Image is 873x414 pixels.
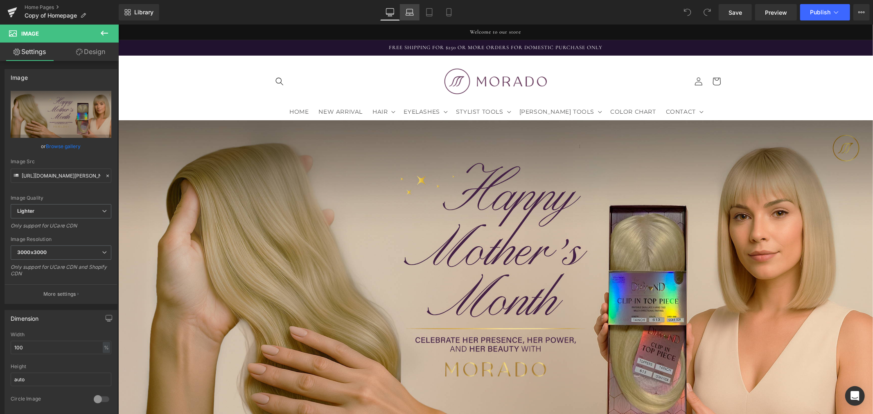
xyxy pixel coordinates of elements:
[333,79,396,96] summary: STYLIST TOOLS
[845,386,865,406] div: Open Intercom Messenger
[492,83,538,91] span: COLOR CHART
[765,8,787,17] span: Preview
[200,83,244,91] span: NEW ARRIVAL
[119,4,159,20] a: New Library
[11,373,111,386] input: auto
[11,159,111,164] div: Image Src
[338,83,385,91] span: STYLIST TOOLS
[729,8,742,17] span: Save
[543,79,589,96] summary: CONTACT
[254,83,269,91] span: HAIR
[420,4,439,20] a: Tablet
[280,79,332,96] summary: EYELASHES
[249,79,280,96] summary: HAIR
[400,4,420,20] a: Laptop
[195,79,249,96] a: NEW ARRIVAL
[21,30,39,37] span: Image
[326,42,429,71] img: Ejemplo barbertools Global Morado Inc.
[800,4,850,20] button: Publish
[11,396,86,404] div: Circle Image
[439,4,459,20] a: Mobile
[11,169,111,183] input: Link
[380,4,400,20] a: Desktop
[25,12,77,19] span: Copy of Homepage
[11,195,111,201] div: Image Quality
[134,9,153,16] span: Library
[548,83,577,91] span: CONTACT
[25,4,119,11] a: Home Pages
[11,364,111,369] div: Height
[11,264,111,282] div: Only support for UCare CDN and Shopify CDN
[401,83,476,91] span: [PERSON_NAME] TOOLS
[679,4,696,20] button: Undo
[17,249,47,255] b: 3000x3000
[853,4,870,20] button: More
[171,83,190,91] span: HOME
[46,139,81,153] a: Browse gallery
[755,4,797,20] a: Preview
[699,4,715,20] button: Redo
[810,9,830,16] span: Publish
[11,341,111,354] input: auto
[103,342,110,353] div: %
[11,236,111,242] div: Image Resolution
[11,310,39,322] div: Dimension
[487,79,543,96] a: COLOR CHART
[5,284,117,304] button: More settings
[43,290,76,298] p: More settings
[396,79,487,96] summary: [PERSON_NAME] TOOLS
[17,208,34,214] b: Lighter
[152,48,170,66] summary: Search
[11,223,111,234] div: Only support for UCare CDN
[61,43,120,61] a: Design
[285,83,321,91] span: EYELASHES
[11,332,111,337] div: Width
[166,79,195,96] a: HOME
[11,142,111,151] div: or
[11,70,28,81] div: Image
